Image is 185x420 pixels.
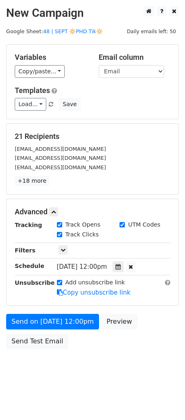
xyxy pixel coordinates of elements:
[65,220,101,229] label: Track Opens
[15,53,86,62] h5: Variables
[43,28,103,34] a: 48 | SEPT 🔆PHD Tik🔆
[101,314,137,329] a: Preview
[15,146,106,152] small: [EMAIL_ADDRESS][DOMAIN_NAME]
[15,86,50,95] a: Templates
[124,28,179,34] a: Daily emails left: 50
[15,207,170,216] h5: Advanced
[124,27,179,36] span: Daily emails left: 50
[15,164,106,170] small: [EMAIL_ADDRESS][DOMAIN_NAME]
[59,98,80,111] button: Save
[128,220,160,229] label: UTM Codes
[15,263,44,269] strong: Schedule
[15,222,42,228] strong: Tracking
[57,263,107,270] span: [DATE] 12:00pm
[57,289,131,296] a: Copy unsubscribe link
[144,381,185,420] iframe: Chat Widget
[65,230,99,239] label: Track Clicks
[99,53,170,62] h5: Email column
[15,176,49,186] a: +18 more
[15,65,65,78] a: Copy/paste...
[15,98,46,111] a: Load...
[6,334,68,349] a: Send Test Email
[6,314,99,329] a: Send on [DATE] 12:00pm
[15,247,36,254] strong: Filters
[6,28,103,34] small: Google Sheet:
[15,279,55,286] strong: Unsubscribe
[15,155,106,161] small: [EMAIL_ADDRESS][DOMAIN_NAME]
[15,132,170,141] h5: 21 Recipients
[6,6,179,20] h2: New Campaign
[65,278,125,287] label: Add unsubscribe link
